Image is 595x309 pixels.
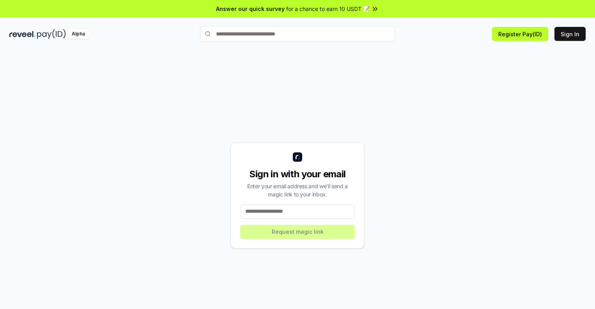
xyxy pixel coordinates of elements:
button: Register Pay(ID) [492,27,548,41]
div: Enter your email address and we’ll send a magic link to your inbox. [240,182,355,198]
button: Sign In [554,27,586,41]
img: logo_small [293,152,302,162]
div: Alpha [67,29,89,39]
div: Sign in with your email [240,168,355,180]
img: pay_id [37,29,66,39]
span: for a chance to earn 10 USDT 📝 [286,5,370,13]
span: Answer our quick survey [216,5,285,13]
img: reveel_dark [9,29,35,39]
